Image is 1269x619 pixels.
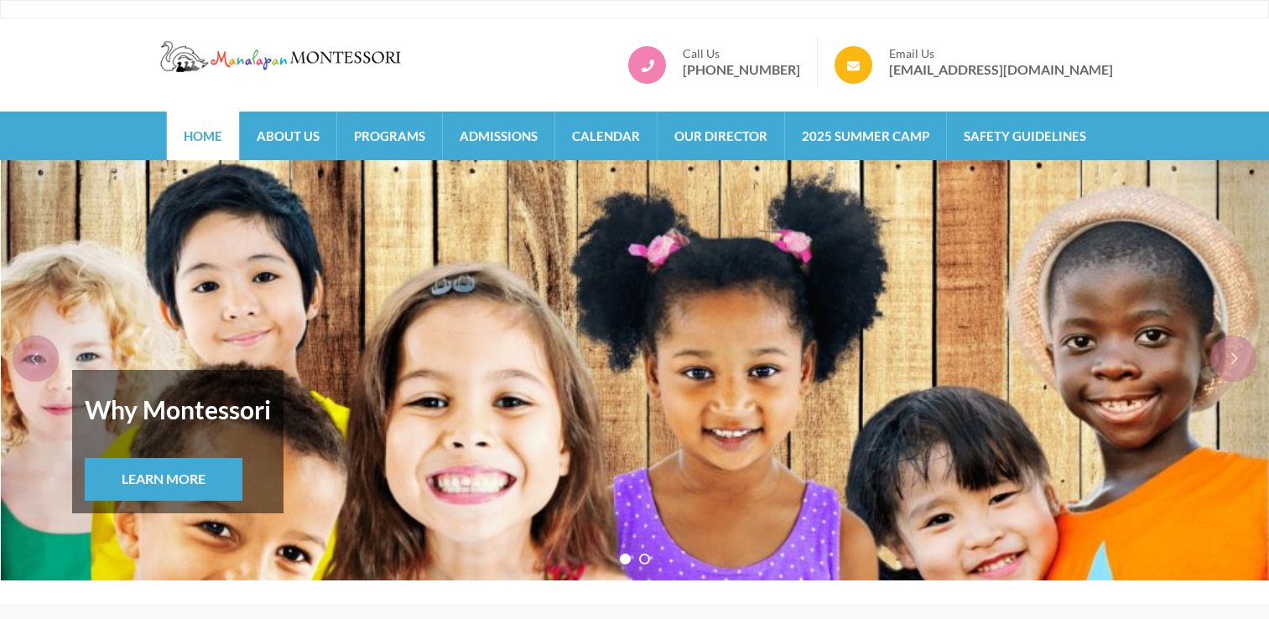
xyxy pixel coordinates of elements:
[85,458,242,501] a: Learn More
[85,382,271,436] strong: Why Montessori
[683,61,800,78] a: [PHONE_NUMBER]
[785,112,946,160] a: 2025 Summer Camp
[167,112,239,160] a: Home
[683,46,800,61] span: Call Us
[240,112,336,160] a: About Us
[889,46,1113,61] span: Email Us
[157,38,408,75] img: Manalapan Montessori – #1 Rated Child Day Care Center in Manalapan NJ
[658,112,784,160] a: Our Director
[889,61,1113,78] a: [EMAIL_ADDRESS][DOMAIN_NAME]
[555,112,657,160] a: Calendar
[947,112,1103,160] a: Safety Guidelines
[13,336,59,382] div: prev
[337,112,442,160] a: Programs
[1210,336,1256,382] div: next
[443,112,554,160] a: Admissions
